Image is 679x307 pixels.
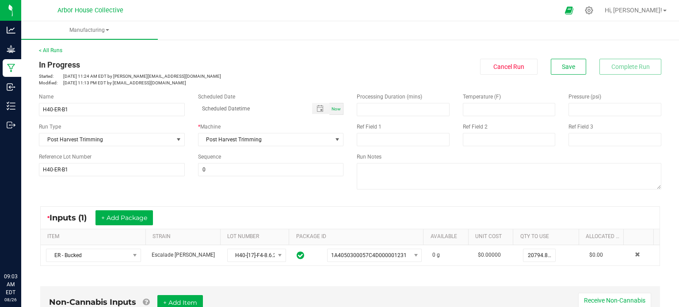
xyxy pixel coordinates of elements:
span: Escalade [PERSON_NAME] [152,252,215,258]
span: 1A4050300057C4D000001231 [331,252,407,258]
iframe: Resource center [9,236,35,263]
span: Manufacturing [21,27,158,34]
button: Save [551,59,586,75]
inline-svg: Outbound [7,121,15,129]
p: 09:03 AM EDT [4,273,17,296]
span: NO DATA FOUND [327,249,422,262]
button: + Add Package [95,210,153,225]
a: Allocated CostSortable [586,233,620,240]
span: g [437,252,440,258]
a: PACKAGE IDSortable [296,233,420,240]
span: Run Type [39,123,61,131]
span: Hi, [PERSON_NAME]! [605,7,662,14]
a: < All Runs [39,47,62,53]
span: Name [39,94,53,100]
inline-svg: Inbound [7,83,15,91]
span: Machine [200,124,221,130]
span: Processing Duration (mins) [357,94,422,100]
span: Ref Field 1 [357,124,381,130]
inline-svg: Manufacturing [7,64,15,72]
span: Sequence [198,154,221,160]
span: NO DATA FOUND [46,249,141,262]
a: AVAILABLESortable [431,233,465,240]
span: $0.00000 [478,252,501,258]
span: Save [562,63,575,70]
inline-svg: Analytics [7,26,15,34]
a: Unit CostSortable [475,233,510,240]
span: Toggle popup [312,103,329,114]
a: LOT NUMBERSortable [227,233,286,240]
span: Arbor House Collective [57,7,123,14]
inline-svg: Inventory [7,102,15,110]
span: Started: [39,73,63,80]
span: Post Harvest Trimming [39,133,173,146]
button: Complete Run [599,59,661,75]
a: Manufacturing [21,21,158,40]
button: Cancel Run [480,59,538,75]
span: Modified: [39,80,63,86]
div: Manage settings [584,6,595,15]
span: $0.00 [589,252,603,258]
span: In Sync [297,250,304,261]
a: Add Non-Cannabis items that were also consumed in the run (e.g. gloves and packaging); Also add N... [143,297,149,307]
span: Ref Field 3 [568,124,593,130]
span: Inputs (1) [50,213,95,223]
span: Open Ecommerce Menu [559,2,579,19]
a: Sortable [631,233,650,240]
span: Temperature (F) [463,94,501,100]
span: ER - Bucked [46,249,130,262]
span: Complete Run [611,63,650,70]
p: [DATE] 11:13 PM EDT by [EMAIL_ADDRESS][DOMAIN_NAME] [39,80,343,86]
a: STRAINSortable [153,233,217,240]
div: In Progress [39,59,343,71]
span: Ref Field 2 [463,124,488,130]
p: [DATE] 11:24 AM EDT by [PERSON_NAME][EMAIL_ADDRESS][DOMAIN_NAME] [39,73,343,80]
span: Post Harvest Trimming [198,133,332,146]
p: 08/26 [4,296,17,303]
a: ITEMSortable [47,233,142,240]
span: Non-Cannabis Inputs [49,297,136,307]
span: Cancel Run [493,63,524,70]
span: Reference Lot Number [39,154,92,160]
span: 0 [432,252,435,258]
span: Scheduled Date [198,94,235,100]
input: Scheduled Datetime [198,103,303,114]
a: QTY TO USESortable [520,233,576,240]
span: Pressure (psi) [568,94,601,100]
span: Now [332,106,341,111]
inline-svg: Grow [7,45,15,53]
span: Run Notes [357,154,381,160]
span: H40-[17]-F4-8.6.25 (B1) [228,249,275,262]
